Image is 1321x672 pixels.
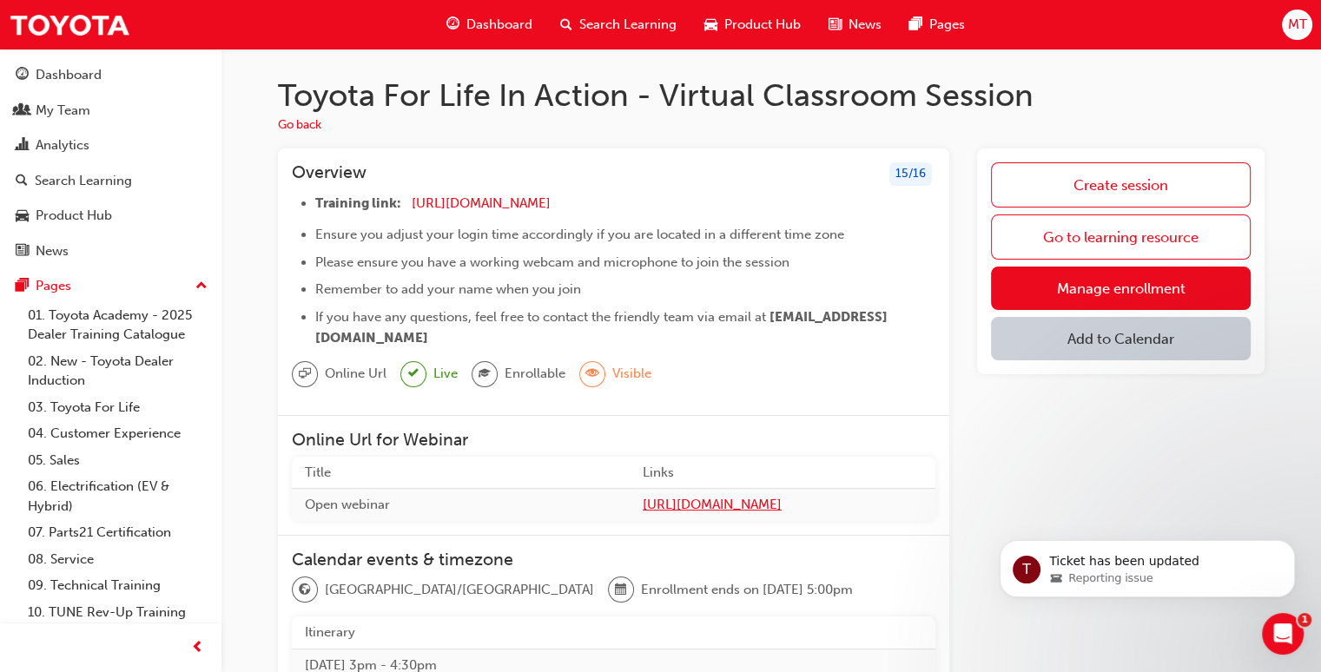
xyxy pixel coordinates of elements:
span: guage-icon [446,14,459,36]
span: Visible [612,364,651,384]
button: MT [1282,10,1312,40]
a: car-iconProduct Hub [690,7,815,43]
span: graduationCap-icon [479,363,491,385]
div: News [36,241,69,261]
span: Enrollable [505,364,565,384]
span: Open webinar [305,497,390,512]
a: 07. Parts21 Certification [21,519,215,546]
span: Training link: [315,195,401,211]
a: News [7,235,215,267]
div: Pages [36,276,71,296]
a: Manage enrollment [991,267,1251,310]
a: Create session [991,162,1251,208]
span: search-icon [16,174,28,189]
span: Please ensure you have a working webcam and microphone to join the session [315,254,789,270]
div: My Team [36,101,90,121]
a: 06. Electrification (EV & Hybrid) [21,473,215,519]
a: Analytics [7,129,215,161]
th: Itinerary [292,616,935,649]
a: My Team [7,95,215,127]
a: 04. Customer Experience [21,420,215,447]
th: Title [292,457,630,489]
a: 10. TUNE Rev-Up Training [21,599,215,626]
a: Product Hub [7,200,215,232]
span: people-icon [16,103,29,119]
span: prev-icon [191,637,204,659]
div: Analytics [36,135,89,155]
h1: Toyota For Life In Action - Virtual Classroom Session [278,76,1265,115]
a: 05. Sales [21,447,215,474]
span: chart-icon [16,138,29,154]
span: up-icon [195,275,208,298]
span: If you have any questions, feel free to contact the friendly team via email at [315,309,766,325]
span: [GEOGRAPHIC_DATA]/[GEOGRAPHIC_DATA] [325,580,594,600]
h3: Online Url for Webinar [292,430,935,450]
span: search-icon [560,14,572,36]
h3: Calendar events & timezone [292,550,935,570]
a: 02. New - Toyota Dealer Induction [21,348,215,394]
div: Dashboard [36,65,102,85]
a: 01. Toyota Academy - 2025 Dealer Training Catalogue [21,302,215,348]
a: 08. Service [21,546,215,573]
a: Go to learning resource [991,214,1251,260]
span: Pages [929,15,965,35]
button: DashboardMy TeamAnalyticsSearch LearningProduct HubNews [7,56,215,270]
a: 09. Technical Training [21,572,215,599]
span: Online Url [325,364,386,384]
span: Dashboard [466,15,532,35]
button: Pages [7,270,215,302]
img: Trak [9,5,130,44]
a: news-iconNews [815,7,895,43]
a: guage-iconDashboard [433,7,546,43]
span: Product Hub [724,15,801,35]
a: Dashboard [7,59,215,91]
span: Ensure you adjust your login time accordingly if you are located in a different time zone [315,227,844,242]
span: news-icon [829,14,842,36]
span: tick-icon [408,363,419,385]
span: 1 [1298,613,1311,627]
span: globe-icon [299,579,311,602]
h3: Overview [292,162,367,186]
span: car-icon [704,14,717,36]
iframe: Intercom notifications message [974,504,1321,625]
iframe: Intercom live chat [1262,613,1304,655]
a: [URL][DOMAIN_NAME] [643,495,922,515]
a: [URL][DOMAIN_NAME] [412,195,551,211]
a: Search Learning [7,165,215,197]
span: Live [433,364,458,384]
span: eye-icon [586,363,598,385]
div: Product Hub [36,206,112,226]
div: 15 / 16 [889,162,932,186]
span: Search Learning [579,15,677,35]
button: Go back [278,115,321,135]
button: Add to Calendar [991,317,1251,360]
a: pages-iconPages [895,7,979,43]
span: Remember to add your name when you join [315,281,581,297]
span: car-icon [16,208,29,224]
span: Enrollment ends on [DATE] 5:00pm [641,580,853,600]
span: sessionType_ONLINE_URL-icon [299,363,311,385]
span: pages-icon [16,279,29,294]
div: Search Learning [35,171,132,191]
span: news-icon [16,244,29,260]
th: Links [630,457,935,489]
span: calendar-icon [615,579,627,602]
span: guage-icon [16,68,29,83]
span: [EMAIL_ADDRESS][DOMAIN_NAME] [315,309,888,346]
span: News [849,15,882,35]
span: MT [1287,15,1306,35]
a: 03. Toyota For Life [21,394,215,421]
span: pages-icon [909,14,922,36]
a: search-iconSearch Learning [546,7,690,43]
